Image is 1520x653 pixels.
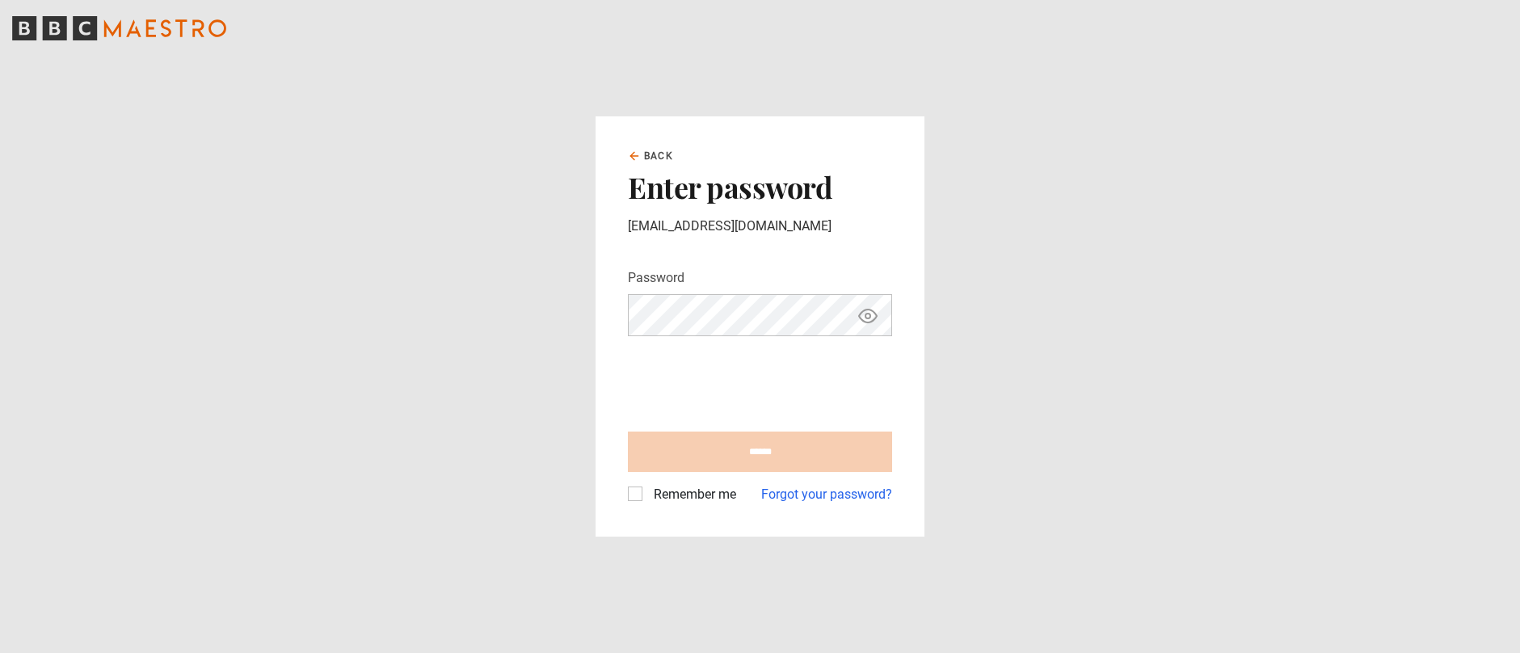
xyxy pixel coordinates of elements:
svg: BBC Maestro [12,16,226,40]
p: [EMAIL_ADDRESS][DOMAIN_NAME] [628,217,892,236]
a: Forgot your password? [761,485,892,504]
a: Back [628,149,673,163]
span: Back [644,149,673,163]
iframe: reCAPTCHA [628,349,874,412]
h2: Enter password [628,170,892,204]
label: Password [628,268,684,288]
button: Show password [854,301,882,330]
label: Remember me [647,485,736,504]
